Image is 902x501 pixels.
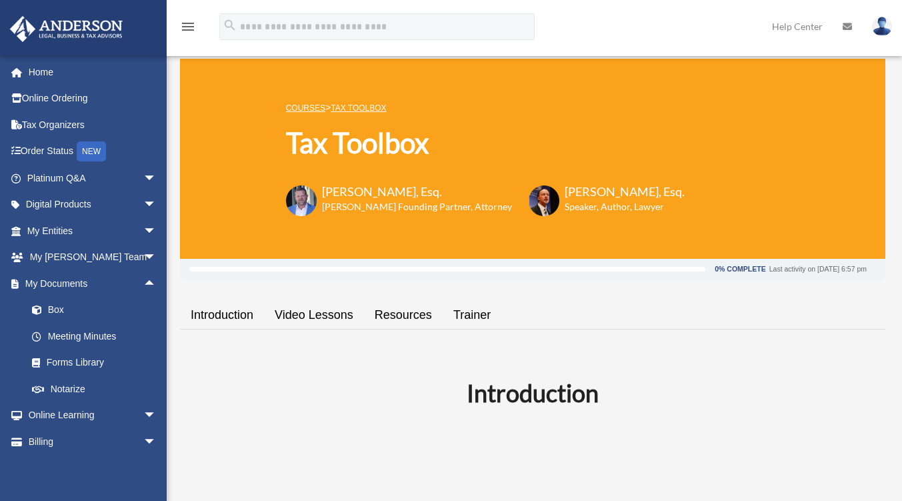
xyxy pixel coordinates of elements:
[565,183,685,200] h3: [PERSON_NAME], Esq.
[77,141,106,161] div: NEW
[223,18,237,33] i: search
[180,296,264,334] a: Introduction
[9,111,177,138] a: Tax Organizers
[264,296,364,334] a: Video Lessons
[19,323,177,350] a: Meeting Minutes
[19,376,177,402] a: Notarize
[143,428,170,456] span: arrow_drop_down
[331,103,386,113] a: Tax Toolbox
[529,185,559,216] img: Scott-Estill-Headshot.png
[9,217,177,244] a: My Entitiesarrow_drop_down
[143,402,170,430] span: arrow_drop_down
[180,23,196,35] a: menu
[286,103,325,113] a: COURSES
[143,217,170,245] span: arrow_drop_down
[9,165,177,191] a: Platinum Q&Aarrow_drop_down
[769,266,867,273] div: Last activity on [DATE] 6:57 pm
[143,165,170,192] span: arrow_drop_down
[9,402,177,429] a: Online Learningarrow_drop_down
[286,185,317,216] img: Toby-circle-head.png
[9,244,177,271] a: My [PERSON_NAME] Teamarrow_drop_down
[188,376,877,410] h2: Introduction
[286,123,685,163] h1: Tax Toolbox
[872,17,892,36] img: User Pic
[364,296,443,334] a: Resources
[9,191,177,218] a: Digital Productsarrow_drop_down
[715,266,765,273] div: 0% Complete
[143,191,170,219] span: arrow_drop_down
[6,16,127,42] img: Anderson Advisors Platinum Portal
[9,59,177,85] a: Home
[9,455,177,482] a: Events Calendar
[9,270,177,297] a: My Documentsarrow_drop_up
[322,200,512,213] h6: [PERSON_NAME] Founding Partner, Attorney
[9,85,177,112] a: Online Ordering
[180,19,196,35] i: menu
[322,183,512,200] h3: [PERSON_NAME], Esq.
[565,200,668,213] h6: Speaker, Author, Lawyer
[143,244,170,272] span: arrow_drop_down
[286,99,685,116] p: >
[19,297,177,324] a: Box
[9,428,177,455] a: Billingarrow_drop_down
[143,270,170,298] span: arrow_drop_up
[9,138,177,165] a: Order StatusNEW
[19,350,177,376] a: Forms Library
[443,296,501,334] a: Trainer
